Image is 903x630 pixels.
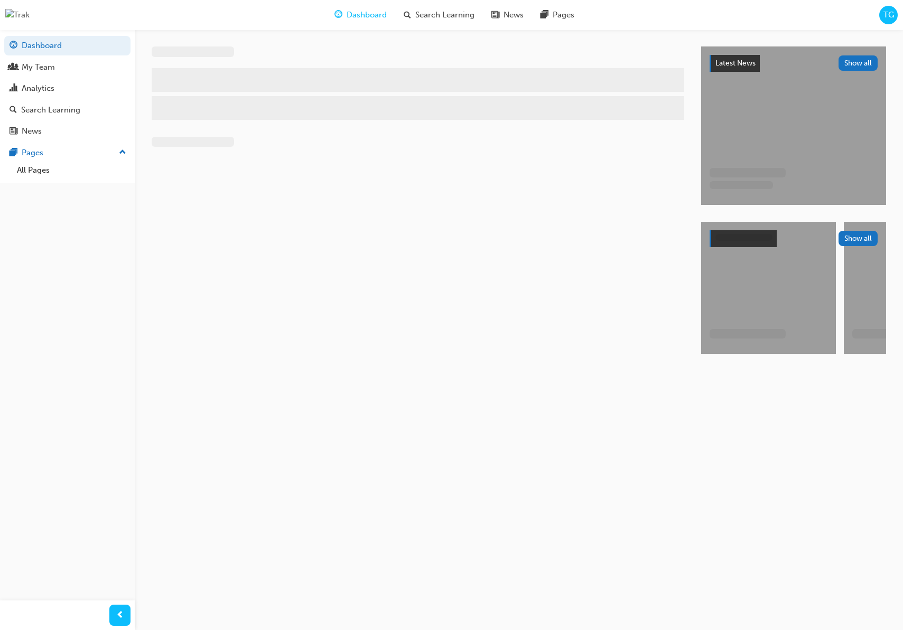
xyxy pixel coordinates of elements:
a: All Pages [13,162,131,178]
a: news-iconNews [483,4,532,26]
button: Pages [4,143,131,163]
a: Dashboard [4,36,131,55]
div: Search Learning [21,104,80,116]
button: TG [879,6,898,24]
span: pages-icon [541,8,548,22]
span: people-icon [10,63,17,72]
div: My Team [22,61,55,73]
span: TG [883,9,894,21]
img: Trak [5,9,30,21]
span: news-icon [491,8,499,22]
a: pages-iconPages [532,4,583,26]
span: Latest News [715,59,756,68]
a: search-iconSearch Learning [395,4,483,26]
a: guage-iconDashboard [326,4,395,26]
button: DashboardMy TeamAnalyticsSearch LearningNews [4,34,131,143]
button: Show all [839,231,878,246]
span: search-icon [10,106,17,115]
div: Pages [22,147,43,159]
a: My Team [4,58,131,77]
a: Show all [710,230,878,247]
a: Latest NewsShow all [710,55,878,72]
span: News [504,9,524,21]
button: Show all [839,55,878,71]
a: Search Learning [4,100,131,120]
a: Analytics [4,79,131,98]
span: guage-icon [334,8,342,22]
span: news-icon [10,127,17,136]
span: up-icon [119,146,126,159]
span: guage-icon [10,41,17,51]
span: Search Learning [415,9,474,21]
div: Analytics [22,82,54,95]
span: prev-icon [116,609,124,622]
span: Pages [553,9,574,21]
span: pages-icon [10,148,17,158]
span: Dashboard [347,9,387,21]
div: News [22,125,42,137]
span: search-icon [404,8,411,22]
span: chart-icon [10,84,17,93]
a: News [4,121,131,141]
